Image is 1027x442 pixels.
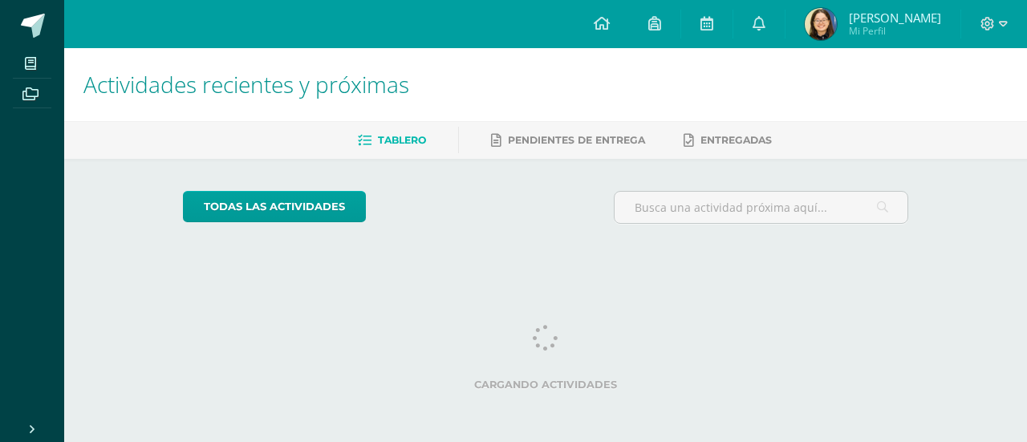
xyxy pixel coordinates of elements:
span: Tablero [378,134,426,146]
a: todas las Actividades [183,191,366,222]
span: Entregadas [700,134,772,146]
input: Busca una actividad próxima aquí... [615,192,908,223]
a: Tablero [358,128,426,153]
span: Actividades recientes y próximas [83,69,409,99]
span: [PERSON_NAME] [849,10,941,26]
a: Pendientes de entrega [491,128,645,153]
a: Entregadas [684,128,772,153]
span: Mi Perfil [849,24,941,38]
img: 2f4c244bf6643e28017f0785e9c3ea6f.png [805,8,837,40]
label: Cargando actividades [183,379,909,391]
span: Pendientes de entrega [508,134,645,146]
